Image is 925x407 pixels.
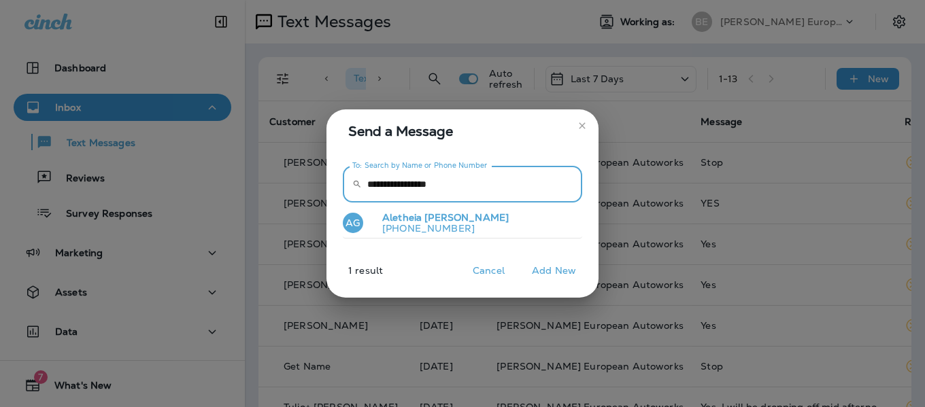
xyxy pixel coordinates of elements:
[321,265,383,287] p: 1 result
[463,260,514,281] button: Cancel
[343,208,582,239] button: AGAletheia [PERSON_NAME][PHONE_NUMBER]
[343,213,363,233] div: AG
[525,260,583,281] button: Add New
[348,120,582,142] span: Send a Message
[424,211,509,224] span: [PERSON_NAME]
[371,223,509,234] p: [PHONE_NUMBER]
[352,160,488,171] label: To: Search by Name or Phone Number
[382,211,422,224] span: Aletheia
[571,115,593,137] button: close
